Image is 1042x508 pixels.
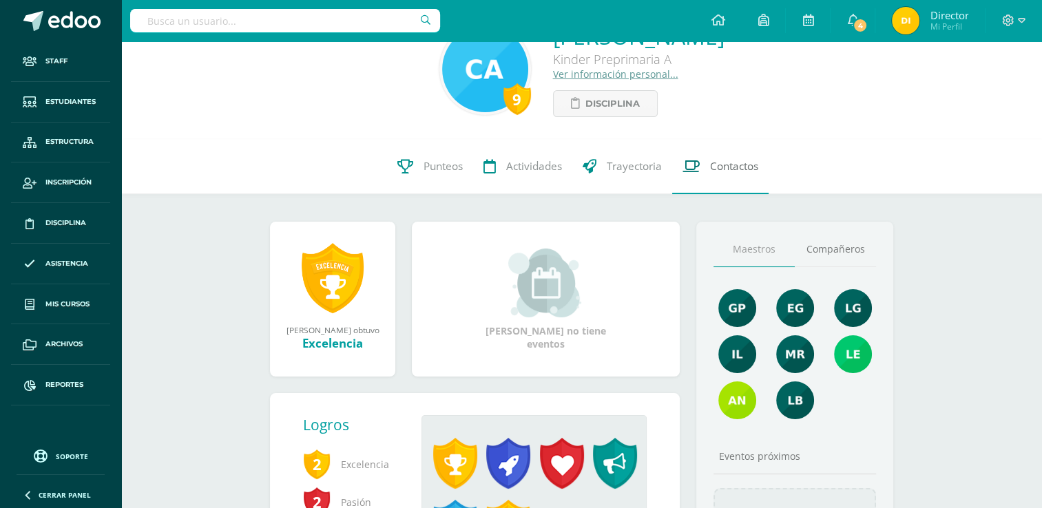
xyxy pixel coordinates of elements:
[11,162,110,203] a: Inscripción
[11,324,110,365] a: Archivos
[776,381,814,419] img: 3c79081a864d93fd68e21e20d0faa009.png
[11,123,110,163] a: Estructura
[853,18,868,33] span: 4
[303,415,410,434] div: Logros
[776,289,814,327] img: a1031615e98ef1440d0716f4f9eb62fd.png
[56,452,88,461] span: Soporte
[424,159,463,173] span: Punteos
[572,139,672,194] a: Trayectoria
[834,335,872,373] img: c53d7ac75ece901f171385eeb0567385.png
[45,339,83,350] span: Archivos
[11,365,110,405] a: Reportes
[45,56,67,67] span: Staff
[45,299,90,310] span: Mis cursos
[553,90,658,117] a: Disciplina
[284,324,382,335] div: [PERSON_NAME] obtuvo
[506,159,562,173] span: Actividades
[303,445,399,483] span: Excelencia
[930,8,968,22] span: Director
[713,449,876,463] div: Eventos próximos
[45,136,94,147] span: Estructura
[672,139,769,194] a: Contactos
[45,177,92,188] span: Inscripción
[718,289,756,327] img: ca3e96df1feccb511bcd26fc1bbd69a0.png
[45,379,83,390] span: Reportes
[45,218,86,229] span: Disciplina
[892,7,919,34] img: 608136e48c3c14518f2ea00dfaf80bc2.png
[11,203,110,244] a: Disciplina
[553,51,725,67] div: Kinder Preprimaria A
[45,96,96,107] span: Estudiantes
[795,232,876,267] a: Compañeros
[303,448,331,480] span: 2
[11,41,110,82] a: Staff
[718,381,756,419] img: 1e6da3caa48469e414aff1513e5572d1.png
[45,258,88,269] span: Asistencia
[553,67,678,81] a: Ver información personal...
[585,91,640,116] span: Disciplina
[718,335,756,373] img: 995ea58681eab39e12b146a705900397.png
[477,248,615,350] div: [PERSON_NAME] no tiene eventos
[834,289,872,327] img: cd05dac24716e1ad0a13f18e66b2a6d1.png
[17,446,105,465] a: Soporte
[776,335,814,373] img: de7dd2f323d4d3ceecd6bfa9930379e0.png
[39,490,91,500] span: Cerrar panel
[387,139,473,194] a: Punteos
[930,21,968,32] span: Mi Perfil
[473,139,572,194] a: Actividades
[284,335,382,351] div: Excelencia
[442,26,528,112] img: 57d5122561043feab6b177e25156bed0.png
[11,284,110,325] a: Mis cursos
[710,159,758,173] span: Contactos
[503,83,531,115] div: 9
[11,82,110,123] a: Estudiantes
[713,232,795,267] a: Maestros
[11,244,110,284] a: Asistencia
[508,248,583,317] img: event_small.png
[607,159,662,173] span: Trayectoria
[130,9,440,32] input: Busca un usuario...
